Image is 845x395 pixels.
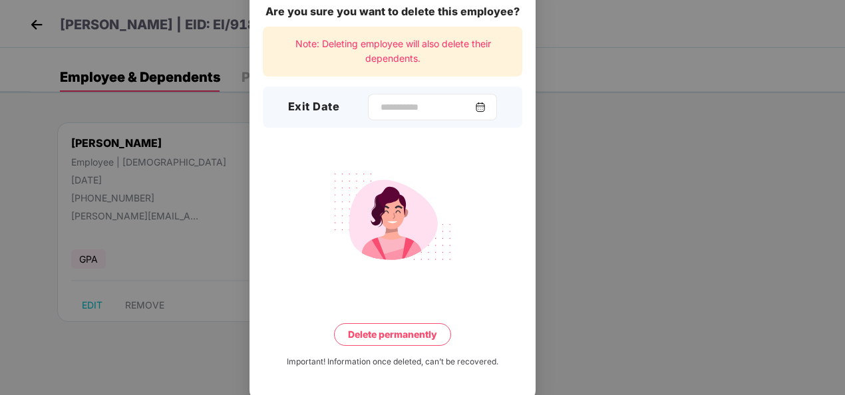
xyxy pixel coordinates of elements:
button: Delete permanently [334,323,451,346]
div: Important! Information once deleted, can’t be recovered. [287,356,498,368]
div: Are you sure you want to delete this employee? [263,3,522,20]
h3: Exit Date [288,98,340,116]
img: svg+xml;base64,PHN2ZyBpZD0iQ2FsZW5kYXItMzJ4MzIiIHhtbG5zPSJodHRwOi8vd3d3LnczLm9yZy8yMDAwL3N2ZyIgd2... [475,102,486,112]
div: Note: Deleting employee will also delete their dependents. [263,27,522,76]
img: svg+xml;base64,PHN2ZyB4bWxucz0iaHR0cDovL3d3dy53My5vcmcvMjAwMC9zdmciIHdpZHRoPSIyMjQiIGhlaWdodD0iMT... [318,165,467,269]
